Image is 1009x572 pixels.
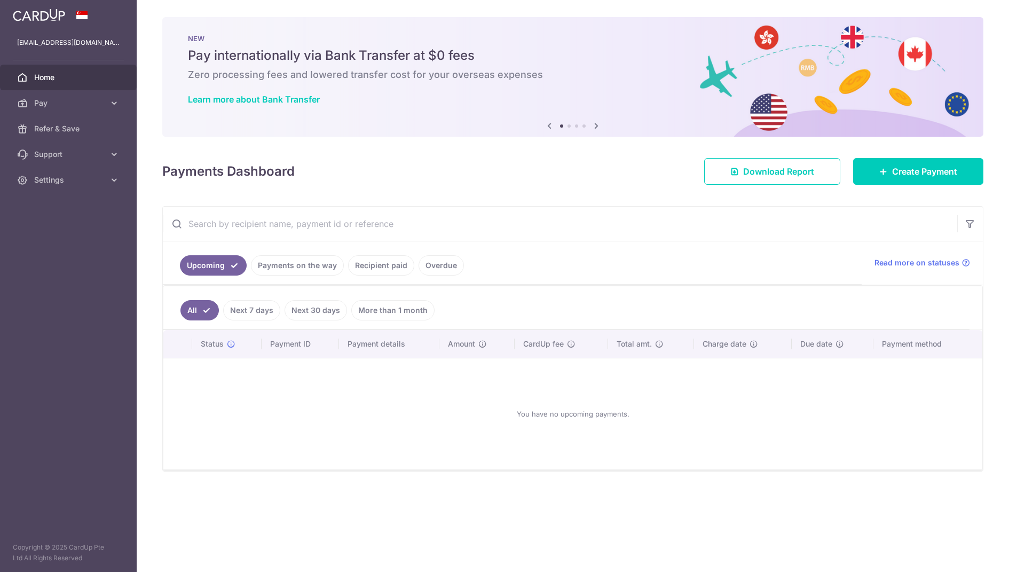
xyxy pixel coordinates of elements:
[523,339,564,349] span: CardUp fee
[285,300,347,320] a: Next 30 days
[188,94,320,105] a: Learn more about Bank Transfer
[162,162,295,181] h4: Payments Dashboard
[188,34,958,43] p: NEW
[448,339,475,349] span: Amount
[703,339,746,349] span: Charge date
[201,339,224,349] span: Status
[251,255,344,276] a: Payments on the way
[262,330,339,358] th: Payment ID
[617,339,652,349] span: Total amt.
[34,175,105,185] span: Settings
[34,98,105,108] span: Pay
[348,255,414,276] a: Recipient paid
[873,330,982,358] th: Payment method
[180,255,247,276] a: Upcoming
[34,123,105,134] span: Refer & Save
[34,72,105,83] span: Home
[188,68,958,81] h6: Zero processing fees and lowered transfer cost for your overseas expenses
[180,300,219,320] a: All
[800,339,832,349] span: Due date
[419,255,464,276] a: Overdue
[704,158,840,185] a: Download Report
[13,9,65,21] img: CardUp
[853,158,983,185] a: Create Payment
[892,165,957,178] span: Create Payment
[351,300,435,320] a: More than 1 month
[743,165,814,178] span: Download Report
[162,17,983,137] img: Bank transfer banner
[176,367,969,461] div: You have no upcoming payments.
[163,207,957,241] input: Search by recipient name, payment id or reference
[874,257,970,268] a: Read more on statuses
[339,330,439,358] th: Payment details
[17,37,120,48] p: [EMAIL_ADDRESS][DOMAIN_NAME]
[188,47,958,64] h5: Pay internationally via Bank Transfer at $0 fees
[874,257,959,268] span: Read more on statuses
[223,300,280,320] a: Next 7 days
[34,149,105,160] span: Support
